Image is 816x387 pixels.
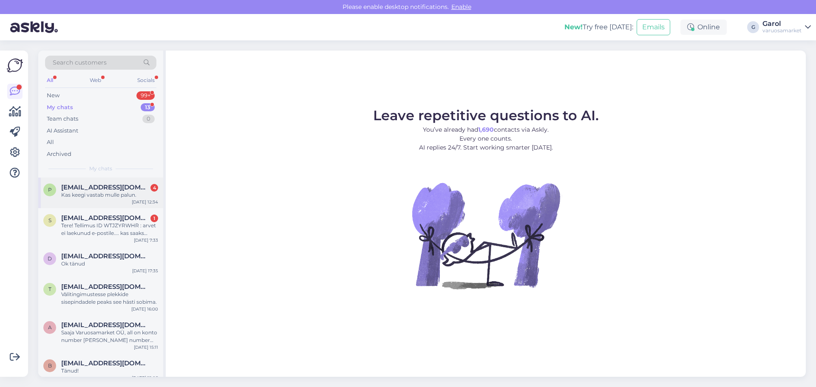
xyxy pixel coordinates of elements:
[61,222,158,237] div: Tere! Tellimus ID WTJZYRWHR : arvet ei laekunud e-postile.... kas saaks [PERSON_NAME] äkki?
[141,103,155,112] div: 13
[47,115,78,123] div: Team chats
[61,367,158,375] div: Tänud!
[131,306,158,312] div: [DATE] 16:00
[88,75,103,86] div: Web
[409,159,562,312] img: No Chat active
[61,283,150,291] span: t.kaaver@meliorm.eu
[478,126,494,133] b: 1,690
[762,20,811,34] a: Garolvaruosamarket
[47,127,78,135] div: AI Assistant
[48,255,52,262] span: D
[7,57,23,73] img: Askly Logo
[132,375,158,381] div: [DATE] 12:08
[61,184,150,191] span: pparmson@gmail.com
[449,3,474,11] span: Enable
[61,329,158,344] div: Saaja Varuosamarket OÜ, all on konto number [PERSON_NAME] number märkida selgitusse.
[47,138,54,147] div: All
[48,286,51,292] span: t
[47,91,59,100] div: New
[564,22,633,32] div: Try free [DATE]:
[48,186,52,193] span: p
[134,344,158,350] div: [DATE] 15:11
[680,20,727,35] div: Online
[747,21,759,33] div: G
[373,107,599,124] span: Leave repetitive questions to AI.
[45,75,55,86] div: All
[61,291,158,306] div: Välitingimustesse plekkide sisepindadele peaks see hästi sobima.
[47,103,73,112] div: My chats
[89,165,112,172] span: My chats
[762,27,802,34] div: varuosamarket
[136,91,155,100] div: 99+
[142,115,155,123] div: 0
[132,199,158,205] div: [DATE] 12:34
[150,215,158,222] div: 1
[61,191,158,199] div: Kas keegi vastab mulle palun.
[134,237,158,243] div: [DATE] 7:33
[61,359,150,367] span: bonsa555@hotmail.com
[48,217,51,223] span: s
[637,19,670,35] button: Emails
[373,125,599,152] p: You’ve already had contacts via Askly. Every one counts. AI replies 24/7. Start working smarter [...
[47,150,71,158] div: Archived
[61,252,150,260] span: Danila.tukov@gmail.com
[48,324,52,331] span: a
[150,184,158,192] div: 4
[53,58,107,67] span: Search customers
[564,23,583,31] b: New!
[61,214,150,222] span: siseminevabadus@gmail.com
[61,260,158,268] div: Ok tänud
[136,75,156,86] div: Socials
[132,268,158,274] div: [DATE] 17:35
[48,362,52,369] span: b
[61,321,150,329] span: anks.anks.001@mail.ee
[762,20,802,27] div: Garol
